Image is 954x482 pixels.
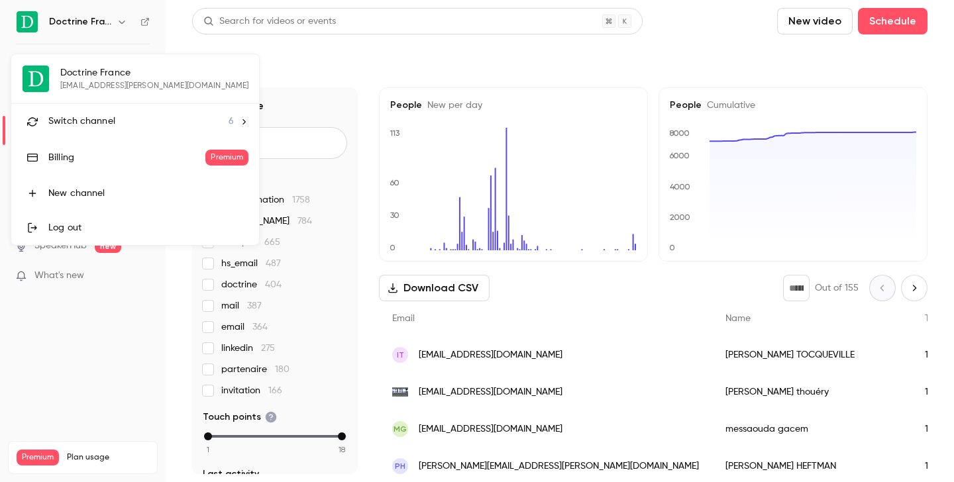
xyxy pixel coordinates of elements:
[48,221,248,234] div: Log out
[48,187,248,200] div: New channel
[48,115,115,128] span: Switch channel
[205,150,248,166] span: Premium
[229,115,234,128] span: 6
[48,151,205,164] div: Billing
